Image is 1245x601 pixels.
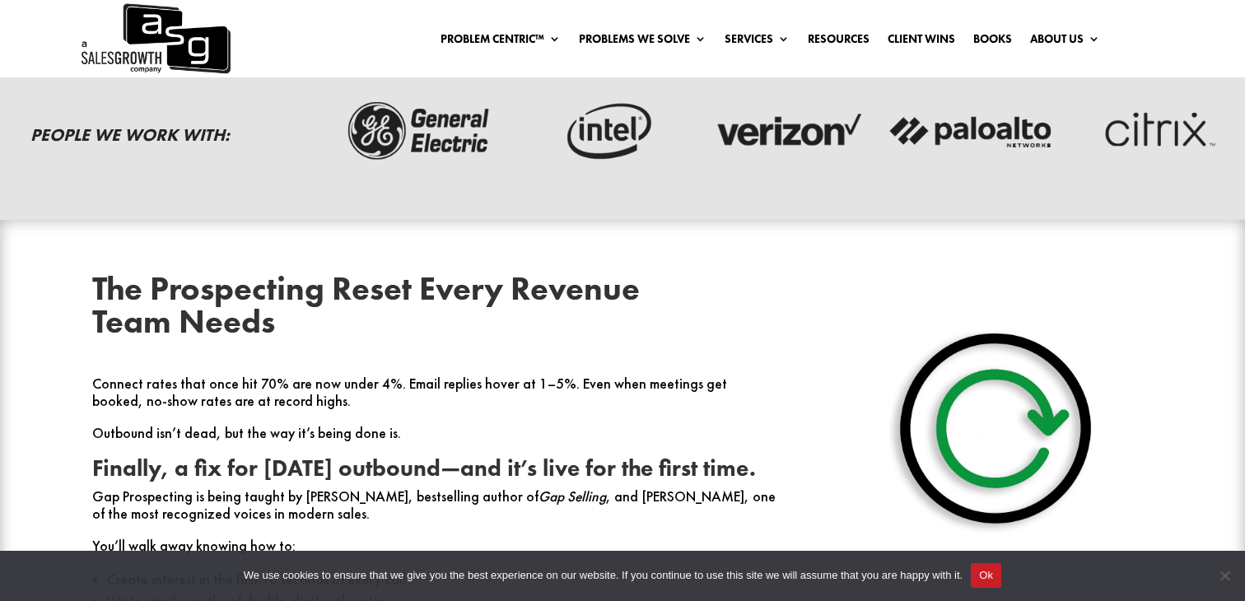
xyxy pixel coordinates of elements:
[92,375,780,425] p: Connect rates that once hit 70% are now under 4%. Email replies hover at 1–5%. Even when meetings...
[888,33,955,51] a: Client Wins
[1216,567,1233,584] span: No
[838,273,1153,587] img: Reset Flat Shadow
[1030,33,1100,51] a: About Us
[971,563,1001,588] button: Ok
[704,98,871,165] img: verizon-logo-dark
[1071,98,1238,165] img: critix-logo-dark
[579,33,706,51] a: Problems We Solve
[92,488,780,538] p: Gap Prospecting is being taught by [PERSON_NAME], bestselling author of , and [PERSON_NAME], one ...
[92,273,780,347] h2: The Prospecting Reset Every Revenue Team Needs
[92,538,780,570] p: You’ll walk away knowing how to:
[92,425,780,457] p: Outbound isn’t dead, but the way it’s being done is.
[725,33,790,51] a: Services
[539,487,606,505] em: Gap Selling
[244,567,963,584] span: We use cookies to ensure that we give you the best experience on our website. If you continue to ...
[520,98,688,165] img: intel-logo-dark
[92,454,756,482] strong: Finally, a fix for [DATE] outbound—and it’s live for the first time.
[888,98,1055,165] img: palato-networks-logo-dark
[441,33,561,51] a: Problem Centric™
[808,33,870,51] a: Resources
[973,33,1012,51] a: Books
[337,98,504,165] img: ge-logo-dark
